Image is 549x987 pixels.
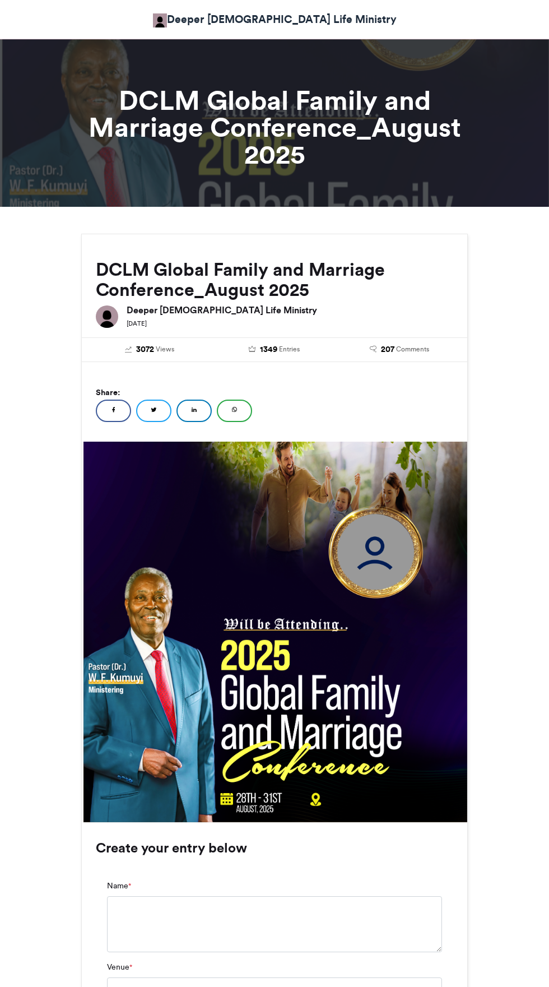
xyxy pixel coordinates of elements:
a: 1349 Entries [221,344,329,356]
h2: DCLM Global Family and Marriage Conference_August 2025 [96,260,453,300]
a: 3072 Views [96,344,204,356]
span: Comments [396,344,429,354]
a: 207 Comments [345,344,453,356]
h1: DCLM Global Family and Marriage Conference_August 2025 [81,87,468,168]
label: Name [107,880,131,892]
img: 1756063404.084-d819a6bf25e6227a59dd4f175d467a2af53d37ab.png [83,441,468,822]
small: [DATE] [127,319,147,327]
h5: Share: [96,385,453,400]
h3: Create your entry below [96,841,453,855]
a: Deeper [DEMOGRAPHIC_DATA] Life Ministry [153,11,397,27]
span: 1349 [260,344,277,356]
img: Deeper Christian Life Ministry [96,305,118,328]
span: 207 [381,344,394,356]
span: Views [156,344,174,354]
span: Entries [279,344,300,354]
span: 3072 [136,344,154,356]
img: 1755959879.765-6380a9a57c188a73027e6ba8754f212af576e20a.png [320,497,432,608]
label: Venue [107,961,132,973]
h6: Deeper [DEMOGRAPHIC_DATA] Life Ministry [127,305,453,314]
img: Obafemi Bello [153,13,167,27]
